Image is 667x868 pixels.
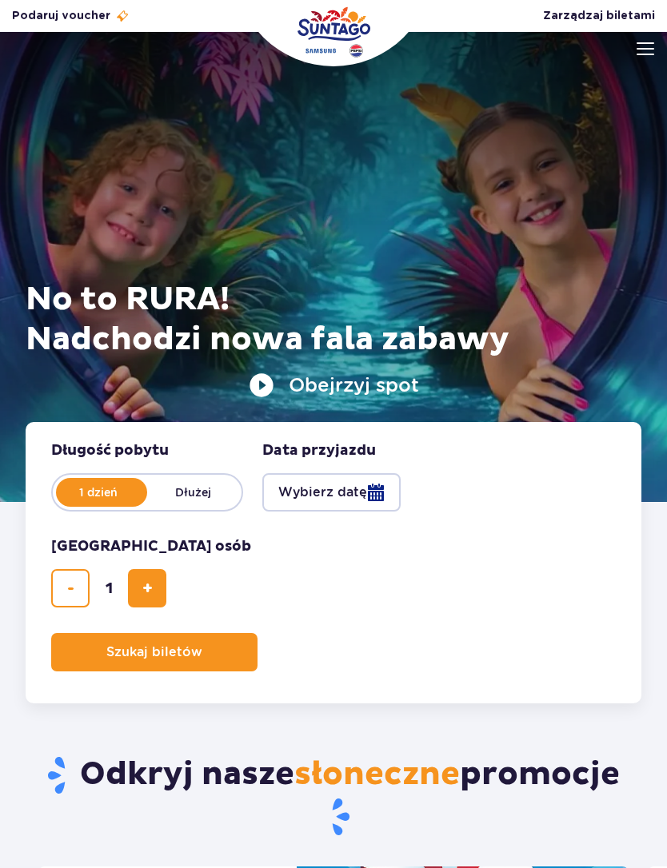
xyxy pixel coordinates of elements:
button: usuń bilet [51,569,90,607]
a: Podaruj voucher [12,8,130,24]
form: Planowanie wizyty w Park of Poland [26,422,641,703]
button: Obejrzyj spot [249,372,419,398]
label: Dłużej [147,476,238,509]
span: [GEOGRAPHIC_DATA] osób [51,537,251,556]
button: dodaj bilet [128,569,166,607]
input: liczba biletów [90,569,128,607]
label: 1 dzień [53,476,144,509]
span: Długość pobytu [51,441,169,460]
span: słoneczne [294,755,460,794]
h1: No to RURA! Nadchodzi nowa fala zabawy [26,280,641,360]
h2: Odkryj nasze promocje [38,755,629,838]
span: Data przyjazdu [262,441,376,460]
button: Szukaj biletów [51,633,258,671]
button: Wybierz datę [262,473,401,512]
img: Open menu [637,42,654,55]
a: Zarządzaj biletami [543,8,655,24]
span: Podaruj voucher [12,8,110,24]
span: Szukaj biletów [106,645,202,659]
